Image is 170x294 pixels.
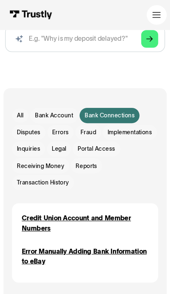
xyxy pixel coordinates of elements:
div: All [19,107,25,115]
span: Implementations [107,124,150,132]
span: Legal [53,140,67,148]
span: Disputes [19,124,42,132]
img: Trustly Logo [12,10,53,19]
span: Transaction History [19,173,69,180]
form: Search [8,25,162,50]
form: Email Form [14,104,156,184]
span: Inquiries [19,140,41,148]
span: Receiving Money [19,156,65,164]
span: Portal Access [78,140,114,148]
span: Bank Connections [85,107,133,115]
input: search [8,25,162,50]
a: Error Manually Adding Bank Information to eBay [24,238,146,257]
span: Errors [53,124,69,132]
a: Credit Union Account and Member Numbers [24,206,146,225]
span: Fraud [80,124,96,132]
a: All [14,105,30,118]
span: Reports [76,156,97,164]
span: Bank Account [37,107,74,115]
